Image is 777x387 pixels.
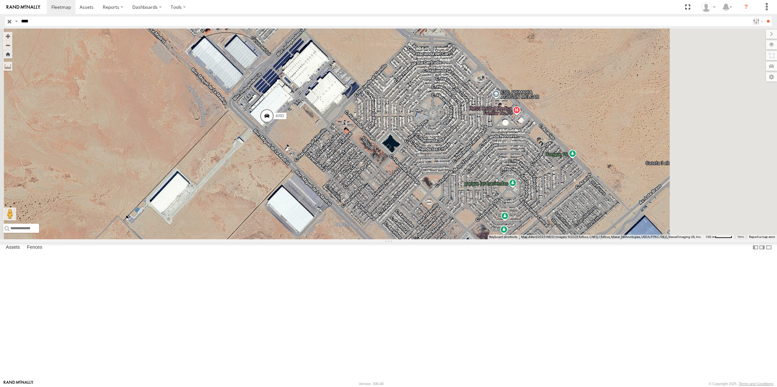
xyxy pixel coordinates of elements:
div: © Copyright 2025 - [709,382,773,386]
label: Dock Summary Table to the Right [759,243,765,252]
button: Zoom out [3,41,12,50]
div: Version: 306.00 [359,382,384,386]
label: Assets [3,243,23,252]
a: Visit our Website [4,381,33,387]
span: 4093 [275,114,284,118]
div: Roberto Garcia [699,2,718,12]
label: Measure [3,62,12,71]
label: Fences [24,243,46,252]
a: Terms [737,236,744,238]
button: Map Scale: 100 m per 49 pixels [704,235,734,239]
a: Report a map error [749,235,775,239]
button: Drag Pegman onto the map to open Street View [3,207,16,220]
i: ? [741,2,751,12]
span: Map data ©2025 INEGI Imagery ©2025 Airbus, CNES / Airbus, Maxar Technologies, USDA/FPAC/GEO, Vexc... [521,235,702,239]
span: 100 m [705,235,715,239]
a: Terms and Conditions [739,382,773,386]
label: Map Settings [766,72,777,81]
label: Search Query [14,17,19,26]
label: Hide Summary Table [766,243,772,252]
button: Zoom Home [3,50,12,58]
label: Dock Summary Table to the Left [752,243,759,252]
button: Zoom in [3,32,12,41]
label: Search Filter Options [750,17,764,26]
button: Keyboard shortcuts [489,235,517,239]
img: rand-logo.svg [7,5,40,9]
